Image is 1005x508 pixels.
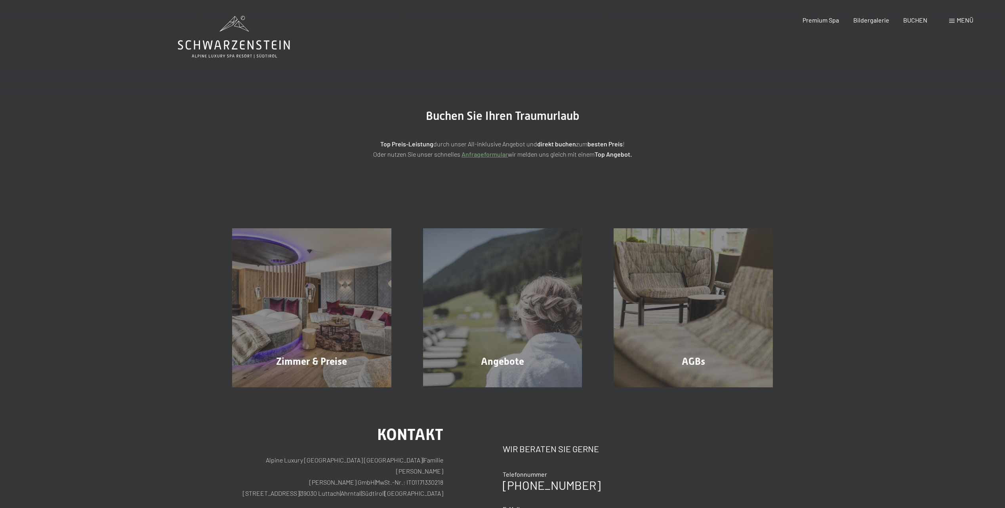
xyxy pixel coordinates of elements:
[380,140,433,148] strong: Top Preis-Leistung
[853,16,889,24] a: Bildergalerie
[957,16,973,24] span: Menü
[426,109,580,123] span: Buchen Sie Ihren Traumurlaub
[537,140,576,148] strong: direkt buchen
[598,228,789,387] a: Buchung AGBs
[377,425,443,444] span: Kontakt
[305,139,701,159] p: durch unser All-inklusive Angebot und zum ! Oder nutzen Sie unser schnelles wir melden uns gleich...
[595,150,632,158] strong: Top Angebot.
[682,356,705,367] span: AGBs
[423,456,423,464] span: |
[340,489,341,497] span: |
[503,478,601,492] a: [PHONE_NUMBER]
[216,228,407,387] a: Buchung Zimmer & Preise
[407,228,598,387] a: Buchung Angebote
[903,16,927,24] a: BUCHEN
[276,356,347,367] span: Zimmer & Preise
[232,455,443,499] p: Alpine Luxury [GEOGRAPHIC_DATA] [GEOGRAPHIC_DATA] Familie [PERSON_NAME] [PERSON_NAME] GmbH MwSt.-...
[481,356,524,367] span: Angebote
[587,140,623,148] strong: besten Preis
[503,444,599,454] span: Wir beraten Sie gerne
[361,489,362,497] span: |
[803,16,839,24] a: Premium Spa
[503,470,547,478] span: Telefonnummer
[299,489,300,497] span: |
[461,150,508,158] a: Anfrageformular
